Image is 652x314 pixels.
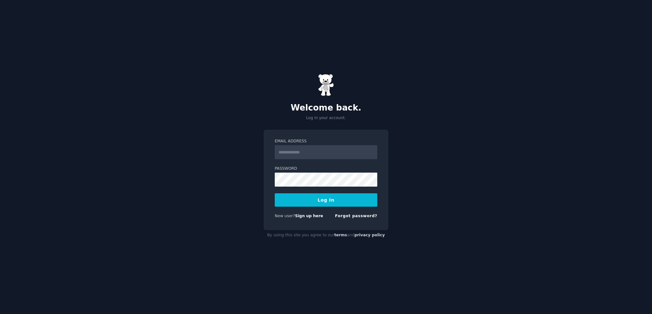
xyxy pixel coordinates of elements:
a: privacy policy [354,233,385,237]
h2: Welcome back. [264,103,388,113]
a: Forgot password? [335,214,377,218]
span: New user? [275,214,295,218]
a: terms [334,233,347,237]
div: By using this site you agree to our and [264,230,388,240]
label: Password [275,166,377,172]
img: Gummy Bear [318,74,334,96]
label: Email Address [275,139,377,144]
button: Log In [275,193,377,207]
p: Log in your account. [264,115,388,121]
a: Sign up here [295,214,323,218]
